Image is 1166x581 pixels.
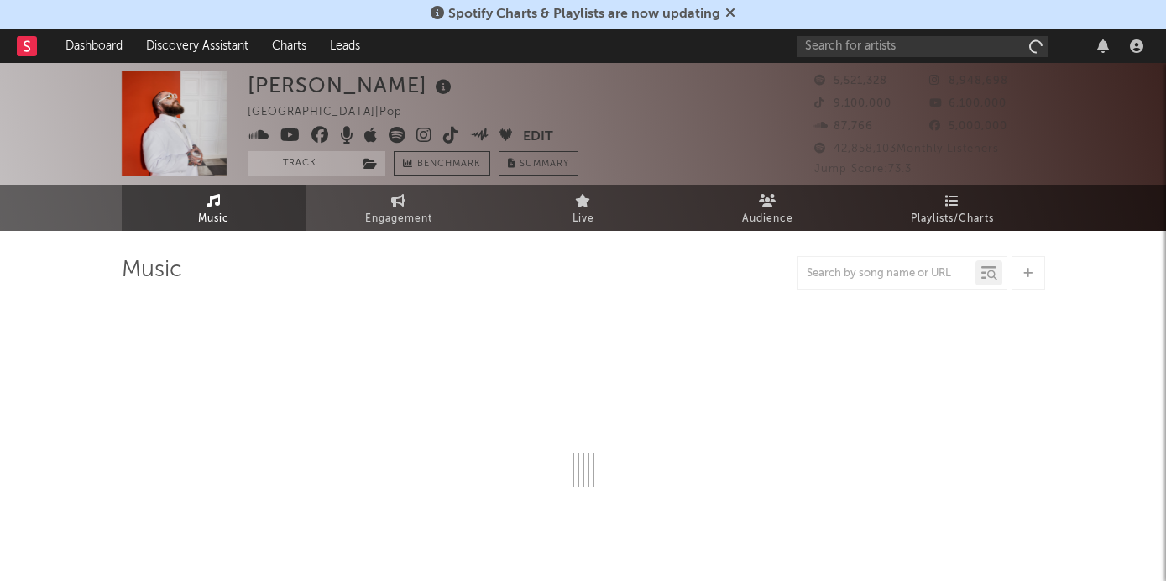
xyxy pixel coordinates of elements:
input: Search by song name or URL [798,267,975,280]
span: Spotify Charts & Playlists are now updating [448,8,720,21]
span: 87,766 [814,121,873,132]
input: Search for artists [797,36,1048,57]
button: Track [248,151,353,176]
button: Summary [499,151,578,176]
span: Live [573,209,594,229]
span: 5,521,328 [814,76,887,86]
span: 8,948,698 [929,76,1008,86]
span: Audience [742,209,793,229]
span: 42,858,103 Monthly Listeners [814,144,999,154]
span: 6,100,000 [929,98,1007,109]
div: [PERSON_NAME] [248,71,456,99]
span: Music [198,209,229,229]
a: Leads [318,29,372,63]
a: Playlists/Charts [860,185,1045,231]
span: Dismiss [725,8,735,21]
span: Summary [520,160,569,169]
span: Playlists/Charts [911,209,994,229]
a: Engagement [306,185,491,231]
a: Live [491,185,676,231]
a: Discovery Assistant [134,29,260,63]
a: Music [122,185,306,231]
a: Audience [676,185,860,231]
span: Jump Score: 73.3 [814,164,912,175]
span: 9,100,000 [814,98,891,109]
span: Benchmark [417,154,481,175]
span: Engagement [365,209,432,229]
div: [GEOGRAPHIC_DATA] | Pop [248,102,421,123]
a: Dashboard [54,29,134,63]
a: Benchmark [394,151,490,176]
a: Charts [260,29,318,63]
span: 5,000,000 [929,121,1007,132]
button: Edit [523,127,553,148]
